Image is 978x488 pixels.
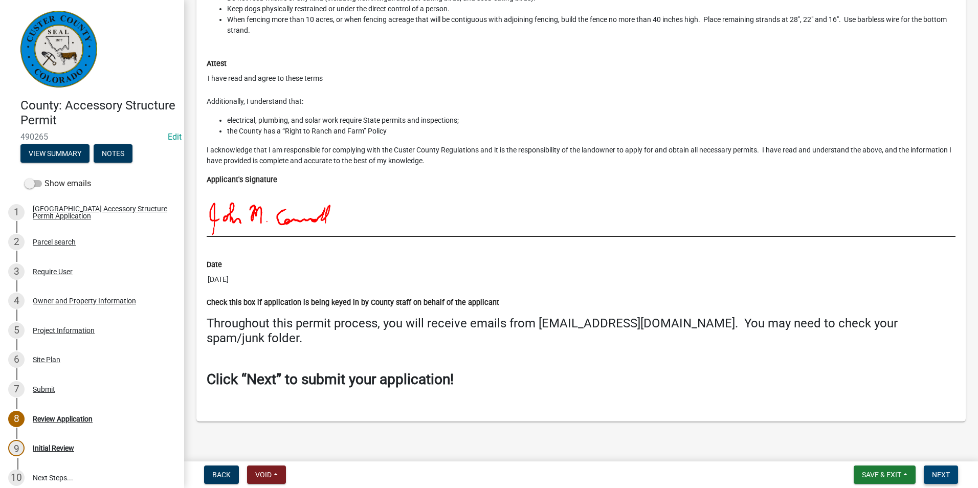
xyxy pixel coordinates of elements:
[168,132,182,142] a: Edit
[8,351,25,368] div: 6
[924,465,958,484] button: Next
[33,268,73,275] div: Require User
[862,471,901,479] span: Save & Exit
[207,185,331,236] img: gUMW3wPiQ94AAAAASUVORK5CYII=
[227,4,955,14] li: Keep dogs physically restrained or under the direct control of a person.
[207,96,955,107] p: Additionally, I understand that:
[854,465,916,484] button: Save & Exit
[207,145,955,166] p: I acknowledge that I am responsible for complying with the Custer County Regulations and it is th...
[20,11,97,87] img: Custer County, Colorado
[33,445,74,452] div: Initial Review
[8,440,25,456] div: 9
[8,381,25,397] div: 7
[33,238,76,246] div: Parcel search
[33,327,95,334] div: Project Information
[207,261,222,269] label: Date
[8,411,25,427] div: 8
[20,98,176,128] h4: County: Accessory Structure Permit
[25,178,91,190] label: Show emails
[8,263,25,280] div: 3
[8,322,25,339] div: 5
[247,465,286,484] button: Void
[207,176,277,184] label: Applicant's Signature
[212,471,231,479] span: Back
[207,299,499,306] label: Check this box if application is being keyed in by County staff on behalf of the applicant
[20,150,90,158] wm-modal-confirm: Summary
[227,14,955,36] li: When fencing more than 10 acres, or when fencing acreage that will be contiguous with adjoining f...
[33,356,60,363] div: Site Plan
[33,415,93,423] div: Review Application
[255,471,272,479] span: Void
[33,386,55,393] div: Submit
[8,204,25,220] div: 1
[207,316,955,346] h4: Throughout this permit process, you will receive emails from [EMAIL_ADDRESS][DOMAIN_NAME]. You ma...
[207,371,454,388] strong: Click “Next” to submit your application!
[33,297,136,304] div: Owner and Property Information
[207,60,227,68] label: Attest
[20,144,90,163] button: View Summary
[932,471,950,479] span: Next
[227,115,955,126] li: electrical, plumbing, and solar work require State permits and inspections;
[227,126,955,137] li: the County has a “Right to Ranch and Farm” Policy
[94,144,132,163] button: Notes
[204,465,239,484] button: Back
[94,150,132,158] wm-modal-confirm: Notes
[20,132,164,142] span: 490265
[168,132,182,142] wm-modal-confirm: Edit Application Number
[8,234,25,250] div: 2
[8,470,25,486] div: 10
[8,293,25,309] div: 4
[33,205,168,219] div: [GEOGRAPHIC_DATA] Accessory Structure Permit Application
